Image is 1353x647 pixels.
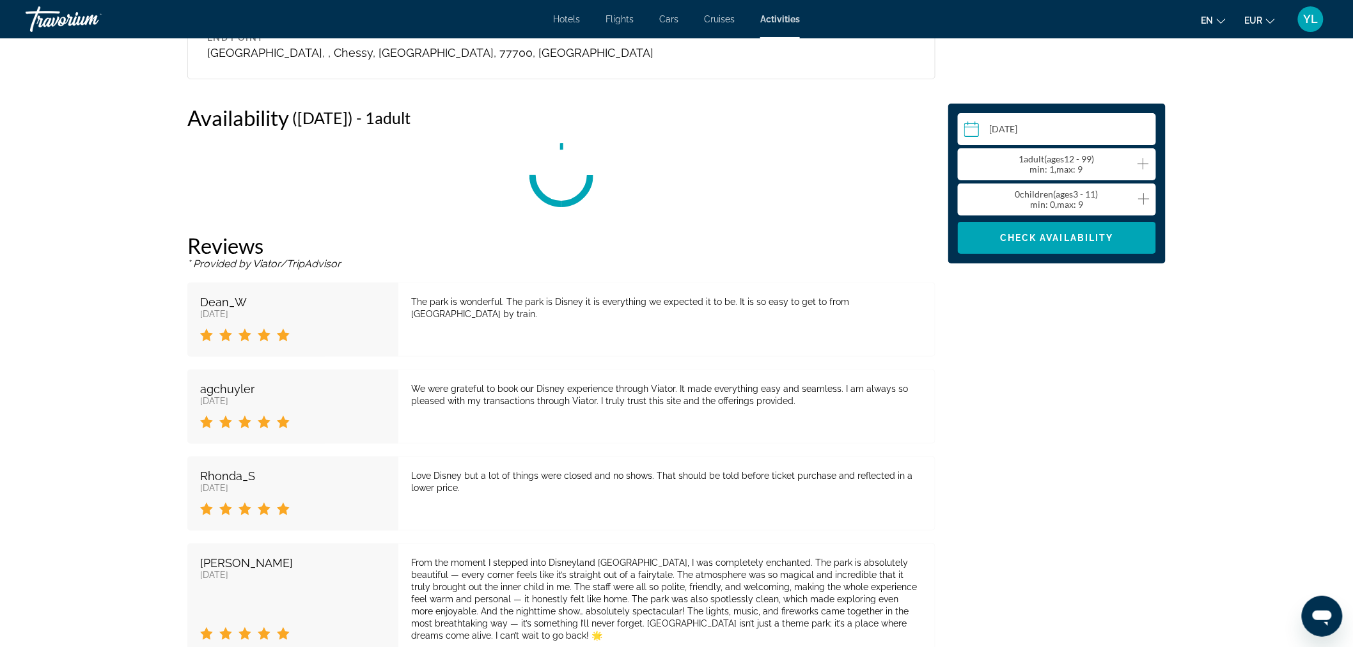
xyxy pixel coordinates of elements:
div: The park is wonderful. The park is Disney it is everything we expected it to be. It is so easy to... [411,296,922,320]
span: Adult [1024,153,1045,164]
p: * Provided by Viator/TripAdvisor [187,258,935,270]
div: [PERSON_NAME] [200,556,386,570]
div: We were grateful to book our Disney experience through Viator. It made everything easy and seamle... [411,383,922,407]
a: Cruises [704,14,735,24]
div: [DATE] [200,396,386,406]
button: Decrement children [964,191,976,209]
a: Cars [659,14,678,24]
div: From the moment I stepped into Disneyland [GEOGRAPHIC_DATA], I was completely enchanted. The park... [411,557,922,642]
a: Hotels [553,14,580,24]
button: User Menu [1294,6,1327,33]
iframe: Bouton de lancement de la fenêtre de messagerie [1302,596,1343,637]
div: : 0, : 9 [1015,199,1099,210]
button: Change language [1201,11,1226,29]
span: ( 3 - 11) [1054,189,1099,199]
div: [GEOGRAPHIC_DATA], , Chessy, [GEOGRAPHIC_DATA], 77700, [GEOGRAPHIC_DATA] [207,46,916,59]
span: Check Availability [1000,233,1114,243]
span: ([DATE]) [292,108,353,127]
span: min [1030,164,1045,175]
span: min [1031,199,1046,210]
a: Travorium [26,3,153,36]
div: Rhonda_S [200,469,386,483]
span: max [1057,164,1074,175]
button: Change currency [1245,11,1275,29]
button: Travelers: 1 adult, 0 children [958,148,1156,215]
span: ages [1047,153,1065,164]
h2: Reviews [187,233,935,258]
button: Check Availability [958,222,1156,254]
div: Love Disney but a lot of things were closed and no shows. That should be told before ticket purch... [411,470,922,494]
button: Decrement adults [964,155,976,174]
h2: Availability [187,105,289,130]
span: Adult [375,108,411,127]
div: [DATE] [200,309,386,319]
span: ages [1056,189,1074,199]
div: [DATE] [200,570,386,580]
span: ( 12 - 99) [1045,153,1095,164]
button: Increment adults [1138,155,1149,174]
span: 1 [1019,153,1095,164]
div: Dean_W [200,295,386,309]
div: [DATE] [200,483,386,493]
span: YL [1304,13,1318,26]
div: : 1, : 9 [1019,164,1095,175]
span: en [1201,15,1214,26]
span: 0 [1015,189,1099,199]
a: Flights [606,14,634,24]
span: EUR [1245,15,1263,26]
button: Increment children [1138,191,1150,209]
span: - 1 [356,108,411,127]
span: Children [1021,189,1054,199]
div: agchuyler [200,382,386,396]
span: max [1058,199,1074,210]
a: Activities [760,14,800,24]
